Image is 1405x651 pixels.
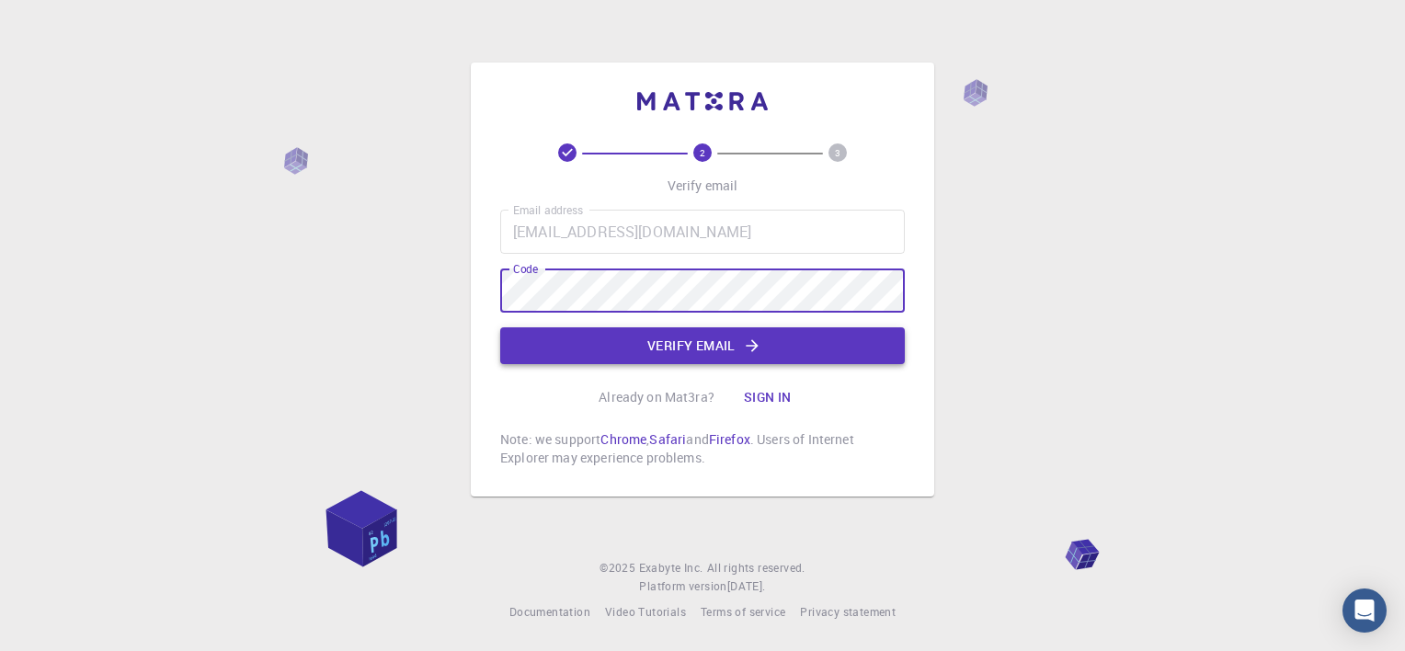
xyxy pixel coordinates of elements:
[1342,588,1387,633] div: Open Intercom Messenger
[500,327,905,364] button: Verify email
[800,604,896,619] span: Privacy statement
[600,559,638,577] span: © 2025
[513,261,538,277] label: Code
[727,577,766,596] a: [DATE].
[600,430,646,448] a: Chrome
[500,430,905,467] p: Note: we support , and . Users of Internet Explorer may experience problems.
[639,577,726,596] span: Platform version
[835,146,840,159] text: 3
[509,604,590,619] span: Documentation
[701,603,785,622] a: Terms of service
[727,578,766,593] span: [DATE] .
[639,559,703,577] a: Exabyte Inc.
[513,202,583,218] label: Email address
[605,604,686,619] span: Video Tutorials
[729,379,806,416] button: Sign in
[709,430,750,448] a: Firefox
[509,603,590,622] a: Documentation
[599,388,714,406] p: Already on Mat3ra?
[605,603,686,622] a: Video Tutorials
[649,430,686,448] a: Safari
[639,560,703,575] span: Exabyte Inc.
[707,559,805,577] span: All rights reserved.
[701,604,785,619] span: Terms of service
[700,146,705,159] text: 2
[800,603,896,622] a: Privacy statement
[668,177,738,195] p: Verify email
